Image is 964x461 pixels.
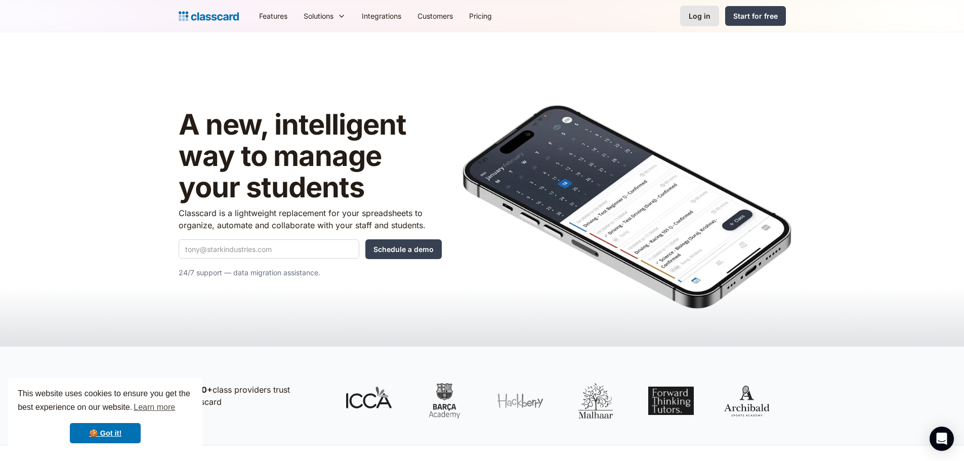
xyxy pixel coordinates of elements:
a: dismiss cookie message [70,423,141,443]
a: Log in [680,6,719,26]
div: Solutions [296,5,354,27]
input: Schedule a demo [365,239,442,259]
div: Start for free [733,11,778,21]
p: 24/7 support — data migration assistance. [179,267,442,279]
div: Log in [689,11,710,21]
a: Start for free [725,6,786,26]
span: This website uses cookies to ensure you get the best experience on our website. [18,388,193,415]
a: Logo [179,9,239,23]
p: class providers trust Classcard [184,384,325,408]
div: Open Intercom Messenger [930,427,954,451]
a: learn more about cookies [132,400,177,415]
form: Quick Demo Form [179,239,442,259]
p: Classcard is a lightweight replacement for your spreadsheets to organize, automate and collaborat... [179,207,442,231]
input: tony@starkindustries.com [179,239,359,259]
a: Customers [409,5,461,27]
div: cookieconsent [8,378,202,453]
a: Pricing [461,5,500,27]
h1: A new, intelligent way to manage your students [179,109,442,203]
div: Solutions [304,11,333,21]
a: Integrations [354,5,409,27]
a: Features [251,5,296,27]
